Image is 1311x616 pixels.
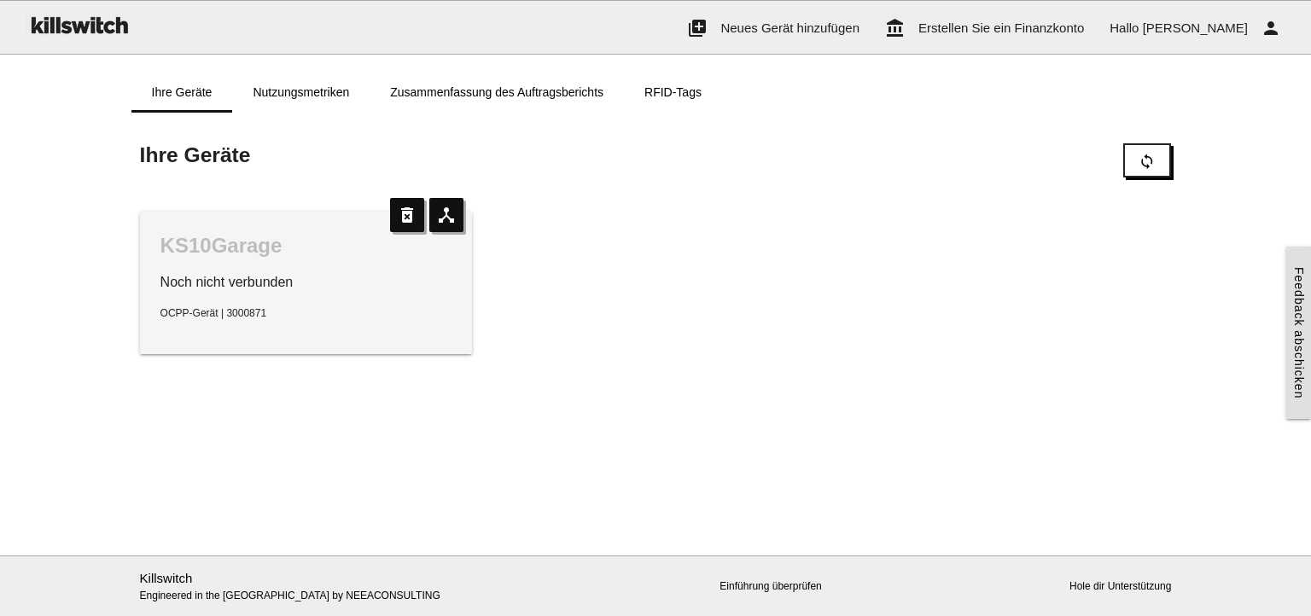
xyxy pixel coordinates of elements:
[624,72,722,113] a: RFID-Tags
[1110,20,1139,35] span: Hallo
[26,1,131,49] img: ks-logo-black-160-b.png
[1069,580,1171,592] a: Hole dir Unterstützung
[720,20,859,35] span: Neues Gerät hinzufügen
[429,198,463,232] i: device_hub
[160,272,452,293] p: Noch nicht verbunden
[1139,145,1156,177] i: sync
[160,307,267,319] span: OCPP-Gerät | 3000871
[1286,247,1311,419] a: Feedback abschicken
[232,72,370,113] a: Nutzungsmetriken
[720,580,821,592] a: Einführung überprüfen
[160,232,452,259] div: KS10Garage
[390,198,424,232] i: delete_forever
[885,1,906,55] i: account_balance
[140,143,251,166] span: Ihre Geräte
[140,571,193,585] a: Killswitch
[140,569,473,604] p: Engineered in the [GEOGRAPHIC_DATA] by NEEACONSULTING
[918,20,1084,35] span: Erstellen Sie ein Finanzkonto
[1261,1,1281,55] i: person
[1143,20,1248,35] span: [PERSON_NAME]
[131,72,233,113] a: Ihre Geräte
[687,1,708,55] i: add_to_photos
[1123,143,1171,177] button: sync
[370,72,624,113] a: Zusammenfassung des Auftragsberichts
